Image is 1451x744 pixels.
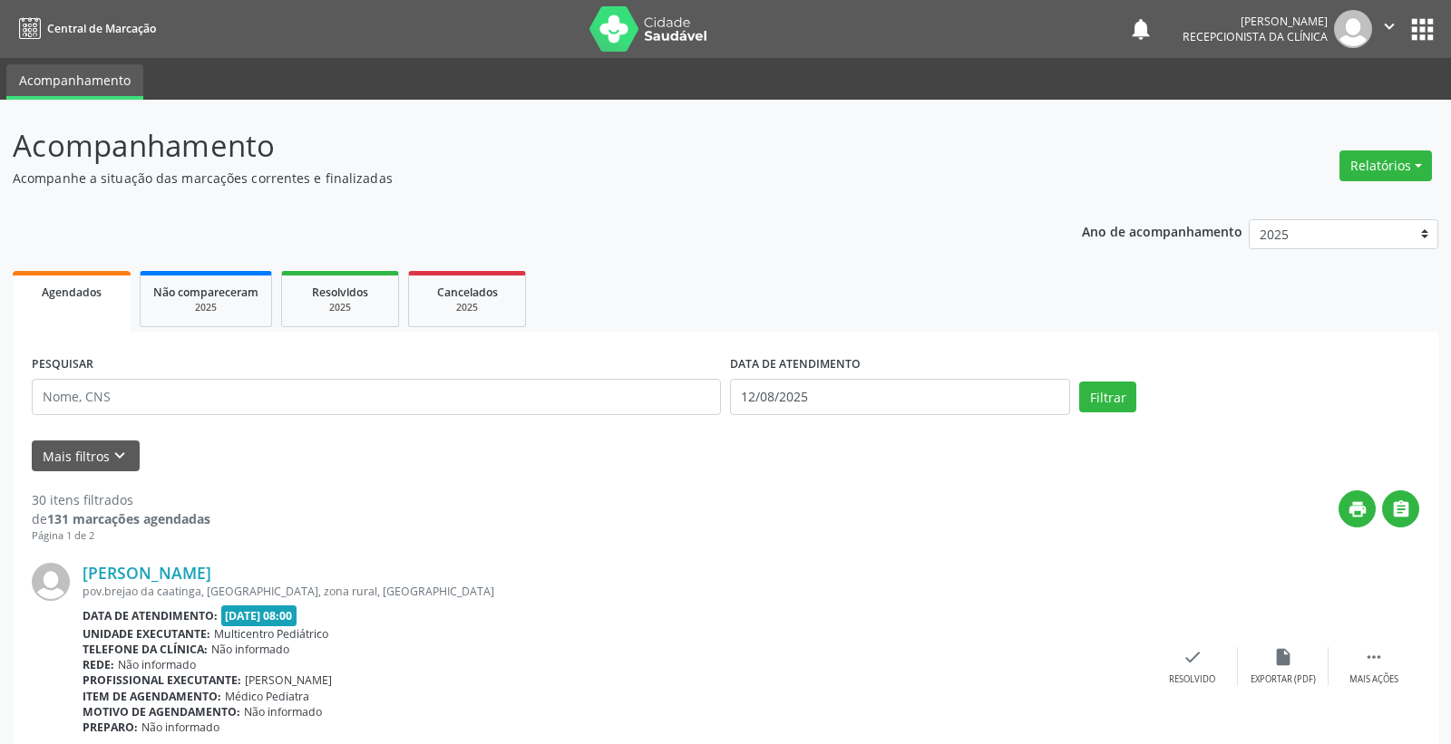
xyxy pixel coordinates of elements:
[1183,29,1328,44] span: Recepcionista da clínica
[153,301,258,314] div: 2025
[244,704,322,720] span: Não informado
[1251,673,1316,686] div: Exportar (PDF)
[83,720,138,735] b: Preparo:
[32,563,70,601] img: img
[1364,647,1384,667] i: 
[730,351,861,379] label: DATA DE ATENDIMENTO
[32,351,93,379] label: PESQUISAR
[83,704,240,720] b: Motivo de agendamento:
[32,528,210,544] div: Página 1 de 2
[1339,150,1432,181] button: Relatórios
[47,21,156,36] span: Central de Marcação
[221,605,297,626] span: [DATE] 08:00
[32,440,140,472] button: Mais filtroskeyboard_arrow_down
[1183,14,1328,29] div: [PERSON_NAME]
[13,169,1010,188] p: Acompanhe a situação das marcações correntes e finalizadas
[42,285,102,300] span: Agendados
[141,720,219,735] span: Não informado
[83,657,114,672] b: Rede:
[32,490,210,509] div: 30 itens filtrados
[13,123,1010,169] p: Acompanhamento
[1339,490,1376,527] button: print
[225,689,309,704] span: Médico Pediatra
[1128,16,1154,42] button: notifications
[1082,219,1242,242] p: Ano de acompanhamento
[1334,10,1372,48] img: img
[83,584,1147,599] div: pov.brejao da caatinga, [GEOGRAPHIC_DATA], zona rural, [GEOGRAPHIC_DATA]
[83,563,211,583] a: [PERSON_NAME]
[6,64,143,100] a: Acompanhamento
[214,626,328,642] span: Multicentro Pediátrico
[295,301,385,314] div: 2025
[1379,16,1399,36] i: 
[83,642,208,657] b: Telefone da clínica:
[1169,673,1215,686] div: Resolvido
[32,379,721,415] input: Nome, CNS
[1183,647,1203,667] i: check
[1348,499,1368,519] i: print
[32,509,210,528] div: de
[437,285,498,300] span: Cancelados
[110,446,130,466] i: keyboard_arrow_down
[83,672,241,688] b: Profissional executante:
[211,642,289,657] span: Não informado
[1372,10,1407,48] button: 
[153,285,258,300] span: Não compareceram
[118,657,196,672] span: Não informado
[83,626,210,642] b: Unidade executante:
[1273,647,1293,667] i: insert_drive_file
[1349,673,1398,686] div: Mais ações
[13,14,156,43] a: Central de Marcação
[245,672,332,688] span: [PERSON_NAME]
[730,379,1070,415] input: Selecione um intervalo
[47,510,210,527] strong: 131 marcações agendadas
[1407,14,1438,45] button: apps
[83,689,221,704] b: Item de agendamento:
[83,608,218,623] b: Data de atendimento:
[1079,382,1136,412] button: Filtrar
[1382,490,1419,527] button: 
[422,301,512,314] div: 2025
[312,285,368,300] span: Resolvidos
[1391,499,1411,519] i: 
